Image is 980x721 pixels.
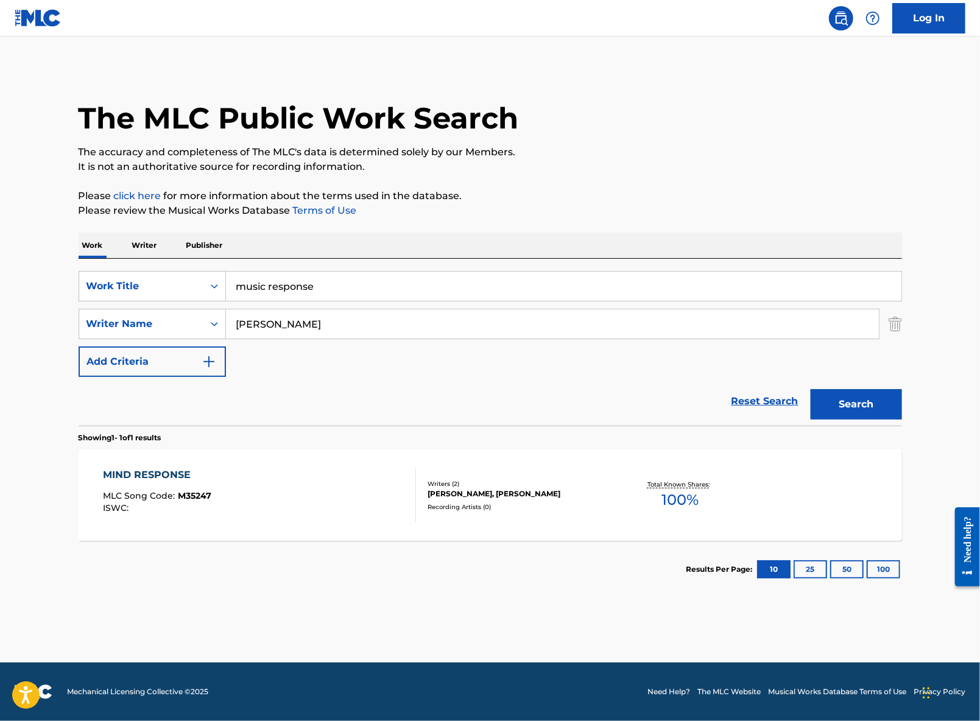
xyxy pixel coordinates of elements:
[79,203,902,218] p: Please review the Musical Works Database
[79,233,107,258] p: Work
[865,11,880,26] img: help
[202,354,216,369] img: 9d2ae6d4665cec9f34b9.svg
[914,686,965,697] a: Privacy Policy
[114,190,161,202] a: click here
[861,6,885,30] div: Help
[919,663,980,721] iframe: Chat Widget
[428,502,612,512] div: Recording Artists ( 0 )
[647,686,690,697] a: Need Help?
[15,684,52,699] img: logo
[79,449,902,541] a: MIND RESPONSEMLC Song Code:M35247ISWC:Writers (2)[PERSON_NAME], [PERSON_NAME]Recording Artists (0...
[829,6,853,30] a: Public Search
[79,160,902,174] p: It is not an authoritative source for recording information.
[103,502,132,513] span: ISWC :
[889,309,902,339] img: Delete Criterion
[178,490,211,501] span: M35247
[834,11,848,26] img: search
[79,271,902,426] form: Search Form
[697,686,761,697] a: The MLC Website
[867,560,900,579] button: 100
[183,233,227,258] p: Publisher
[768,686,906,697] a: Musical Works Database Terms of Use
[15,9,62,27] img: MLC Logo
[428,488,612,499] div: [PERSON_NAME], [PERSON_NAME]
[757,560,791,579] button: 10
[725,388,805,415] a: Reset Search
[291,205,357,216] a: Terms of Use
[67,686,208,697] span: Mechanical Licensing Collective © 2025
[129,233,161,258] p: Writer
[86,317,196,331] div: Writer Name
[647,480,713,489] p: Total Known Shares:
[86,279,196,294] div: Work Title
[79,145,902,160] p: The accuracy and completeness of The MLC's data is determined solely by our Members.
[428,479,612,488] div: Writers ( 2 )
[686,564,756,575] p: Results Per Page:
[103,490,178,501] span: MLC Song Code :
[923,675,930,711] div: Drag
[79,346,226,377] button: Add Criteria
[79,189,902,203] p: Please for more information about the terms used in the database.
[892,3,965,33] a: Log In
[811,389,902,420] button: Search
[946,498,980,596] iframe: Resource Center
[794,560,827,579] button: 25
[79,100,519,136] h1: The MLC Public Work Search
[661,489,699,511] span: 100 %
[79,432,161,443] p: Showing 1 - 1 of 1 results
[830,560,864,579] button: 50
[103,468,211,482] div: MIND RESPONSE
